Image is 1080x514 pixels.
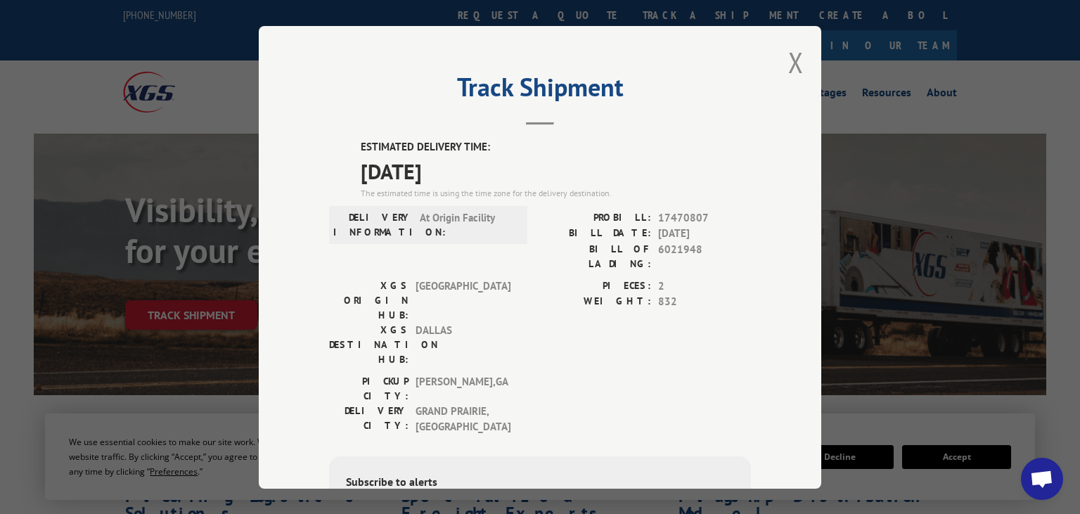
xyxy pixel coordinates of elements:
[540,226,651,242] label: BILL DATE:
[420,210,515,239] span: At Origin Facility
[658,294,751,310] span: 832
[658,241,751,271] span: 6021948
[416,278,510,322] span: [GEOGRAPHIC_DATA]
[540,294,651,310] label: WEIGHT:
[416,373,510,403] span: [PERSON_NAME] , GA
[329,278,409,322] label: XGS ORIGIN HUB:
[329,77,751,104] h2: Track Shipment
[540,278,651,294] label: PIECES:
[361,139,751,155] label: ESTIMATED DELIVERY TIME:
[361,186,751,199] div: The estimated time is using the time zone for the delivery destination.
[540,241,651,271] label: BILL OF LADING:
[658,278,751,294] span: 2
[346,473,734,493] div: Subscribe to alerts
[416,322,510,366] span: DALLAS
[329,403,409,435] label: DELIVERY CITY:
[658,210,751,226] span: 17470807
[361,155,751,186] span: [DATE]
[658,226,751,242] span: [DATE]
[1021,458,1063,500] div: Open chat
[333,210,413,239] label: DELIVERY INFORMATION:
[788,44,804,81] button: Close modal
[416,403,510,435] span: GRAND PRAIRIE , [GEOGRAPHIC_DATA]
[540,210,651,226] label: PROBILL:
[329,322,409,366] label: XGS DESTINATION HUB:
[329,373,409,403] label: PICKUP CITY:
